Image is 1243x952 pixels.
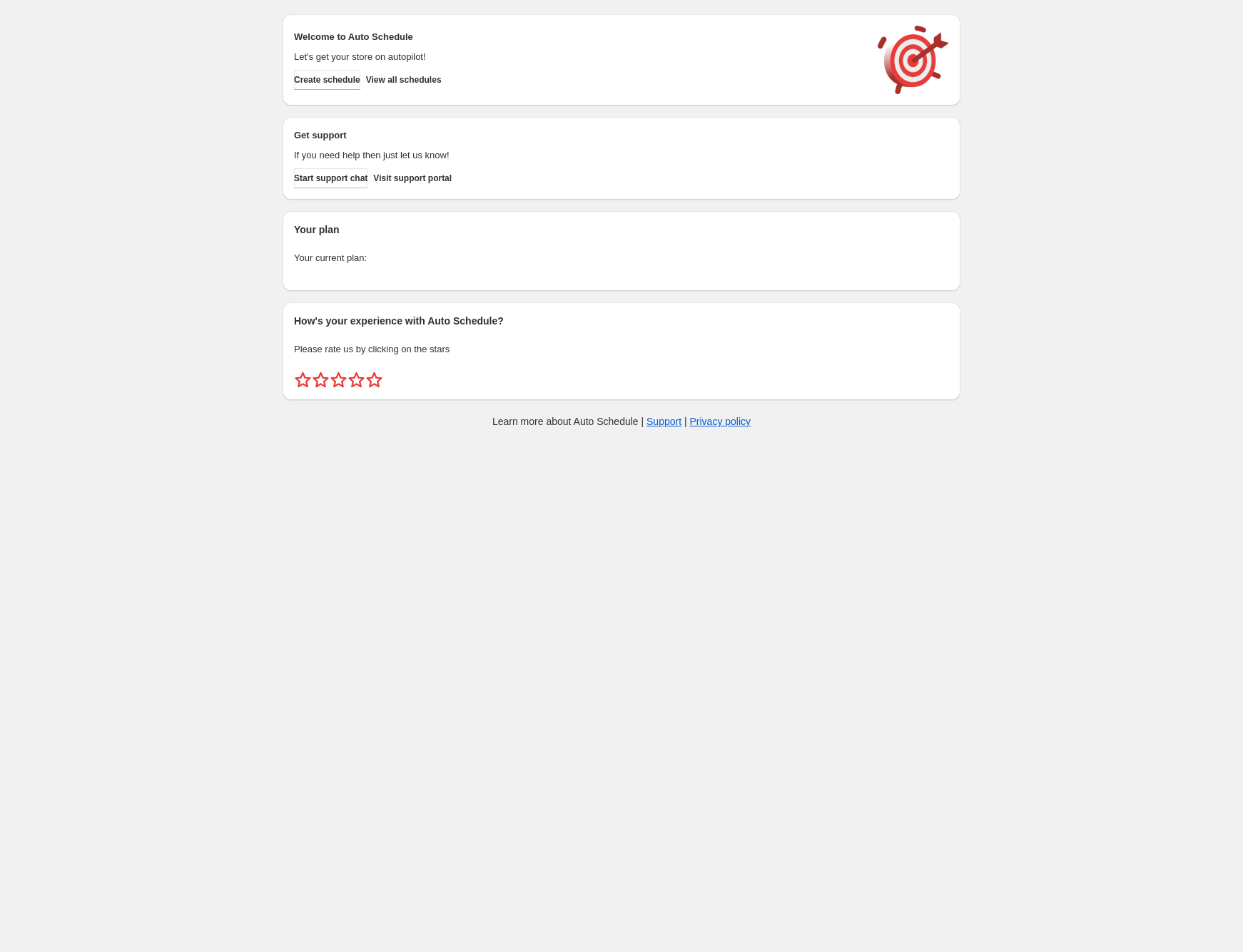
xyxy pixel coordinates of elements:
a: Start support chat [294,168,367,188]
h2: Welcome to Auto Schedule [294,30,863,44]
p: If you need help then just let us know! [294,148,863,163]
span: Visit support portal [373,173,452,184]
h2: Get support [294,128,863,143]
button: Create schedule [294,70,360,90]
p: Please rate us by clicking on the stars [294,342,949,357]
span: View all schedules [366,74,442,86]
p: Learn more about Auto Schedule | | [492,414,751,429]
a: Support [646,416,681,427]
p: Let's get your store on autopilot! [294,50,863,64]
h2: Your plan [294,222,949,237]
span: Create schedule [294,74,360,86]
h2: How's your experience with Auto Schedule? [294,314,949,328]
span: Start support chat [294,173,367,184]
button: View all schedules [366,70,442,90]
p: Your current plan: [294,251,949,265]
a: Visit support portal [373,168,452,188]
a: Privacy policy [690,416,751,427]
